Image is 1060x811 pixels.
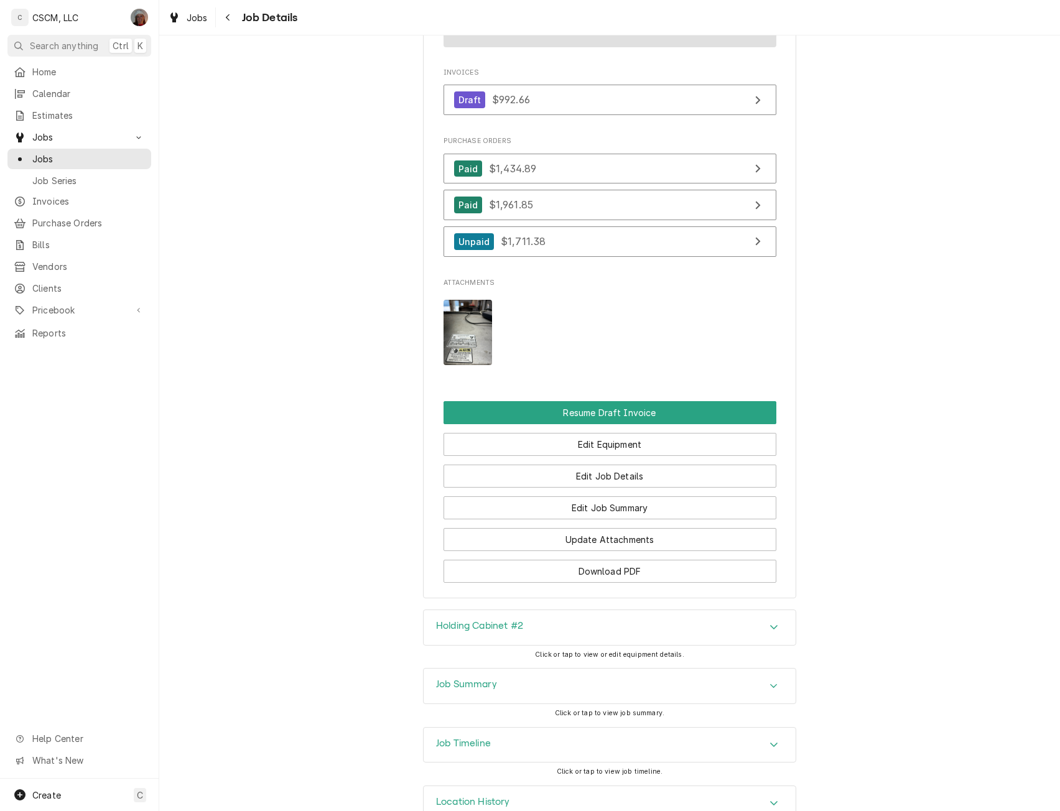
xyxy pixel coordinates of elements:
div: Button Group Row [444,488,776,519]
button: Download PDF [444,560,776,583]
a: View Purchase Order [444,190,776,220]
span: Jobs [32,152,145,165]
a: Home [7,62,151,82]
div: CSCM, LLC's Avatar [11,9,29,26]
div: Draft [454,91,486,108]
span: Job Series [32,174,145,187]
div: CSCM, LLC [32,11,78,24]
div: Button Group Row [444,519,776,551]
span: Click or tap to view job timeline. [557,767,662,776]
a: Reports [7,323,151,343]
span: C [137,789,143,802]
span: Bills [32,238,145,251]
div: Button Group Row [444,456,776,488]
a: Go to What's New [7,750,151,771]
a: View Purchase Order [444,154,776,184]
div: Accordion Header [424,669,796,703]
div: Holding Cabinet #2 [423,609,796,646]
div: Invoices [444,68,776,121]
span: Jobs [187,11,208,24]
span: $1,434.89 [489,162,536,175]
div: Button Group Row [444,551,776,583]
span: Invoices [444,68,776,78]
span: Invoices [32,195,145,208]
div: Attachments [444,278,776,375]
a: Estimates [7,105,151,126]
a: Job Series [7,170,151,191]
a: View Invoice [444,85,776,115]
div: Dena Vecchetti's Avatar [131,9,148,26]
h3: Holding Cabinet #2 [436,620,523,632]
div: Accordion Header [424,610,796,645]
span: Create [32,790,61,800]
button: Edit Job Details [444,465,776,488]
span: Click or tap to view or edit equipment details. [535,651,684,659]
div: C [11,9,29,26]
button: Accordion Details Expand Trigger [424,610,796,645]
span: Purchase Orders [444,136,776,146]
span: Vendors [32,260,145,273]
div: Purchase Orders [444,136,776,262]
span: Reports [32,327,145,340]
h3: Job Timeline [436,738,491,749]
button: Edit Equipment [444,433,776,456]
span: Help Center [32,732,144,745]
a: View Purchase Order [444,226,776,257]
div: Button Group Row [444,401,776,424]
a: Bills [7,234,151,255]
span: Estimates [32,109,145,122]
span: What's New [32,754,144,767]
a: Go to Jobs [7,127,151,147]
span: Calendar [32,87,145,100]
span: $1,961.85 [489,198,533,211]
button: Accordion Details Expand Trigger [424,728,796,762]
a: Go to Pricebook [7,300,151,320]
div: Job Summary [423,668,796,704]
div: Paid [454,160,483,177]
button: Accordion Details Expand Trigger [424,669,796,703]
h3: Job Summary [436,679,497,690]
span: Clients [32,282,145,295]
span: Home [32,65,145,78]
div: Button Group Row [444,424,776,456]
span: Jobs [32,131,126,144]
span: Pricebook [32,304,126,317]
span: Click or tap to view job summary. [555,709,664,717]
div: Button Group [444,401,776,583]
button: Search anythingCtrlK [7,35,151,57]
span: Attachments [444,278,776,288]
button: Edit Job Summary [444,496,776,519]
span: Purchase Orders [32,216,145,229]
span: Job Details [238,9,298,26]
button: Update Attachments [444,528,776,551]
a: Clients [7,278,151,299]
button: Navigate back [218,7,238,27]
span: Search anything [30,39,98,52]
span: Ctrl [113,39,129,52]
div: Job Timeline [423,727,796,763]
span: Attachments [444,290,776,375]
a: Purchase Orders [7,213,151,233]
h3: Location History [436,796,510,808]
div: Accordion Header [424,728,796,762]
img: HYhtt4ILSX2F9AFIzanR [444,300,493,365]
span: K [137,39,143,52]
span: $1,711.38 [501,235,546,248]
div: Paid [454,197,483,213]
div: Unpaid [454,233,495,250]
a: Jobs [163,7,213,28]
a: Vendors [7,256,151,277]
a: Jobs [7,149,151,169]
button: Resume Draft Invoice [444,401,776,424]
span: $992.66 [492,93,530,106]
a: Invoices [7,191,151,211]
div: DV [131,9,148,26]
a: Go to Help Center [7,728,151,749]
a: Calendar [7,83,151,104]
